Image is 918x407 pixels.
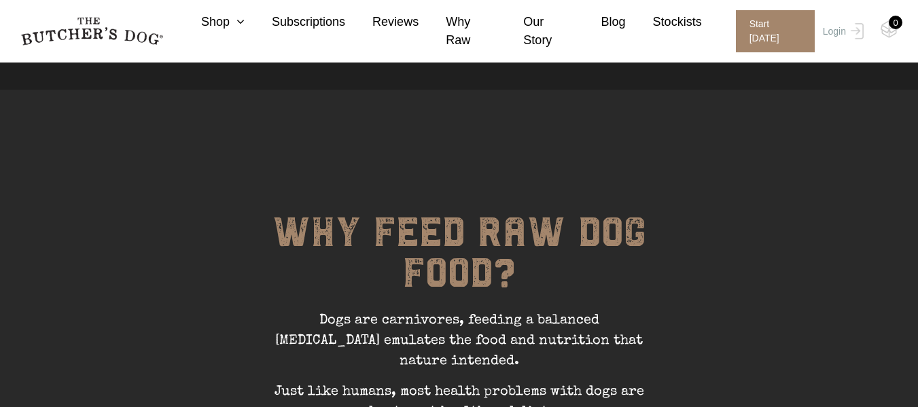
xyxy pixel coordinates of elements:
[255,212,663,311] h1: WHY FEED RAW DOG FOOD?
[626,13,702,31] a: Stockists
[722,10,819,52] a: Start [DATE]
[736,10,815,52] span: Start [DATE]
[881,20,898,38] img: TBD_Cart-Empty.png
[819,10,864,52] a: Login
[419,13,496,50] a: Why Raw
[889,16,902,29] div: 0
[345,13,419,31] a: Reviews
[496,13,573,50] a: Our Story
[255,311,663,382] p: Dogs are carnivores, feeding a balanced [MEDICAL_DATA] emulates the food and nutrition that natur...
[245,13,345,31] a: Subscriptions
[574,13,626,31] a: Blog
[174,13,245,31] a: Shop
